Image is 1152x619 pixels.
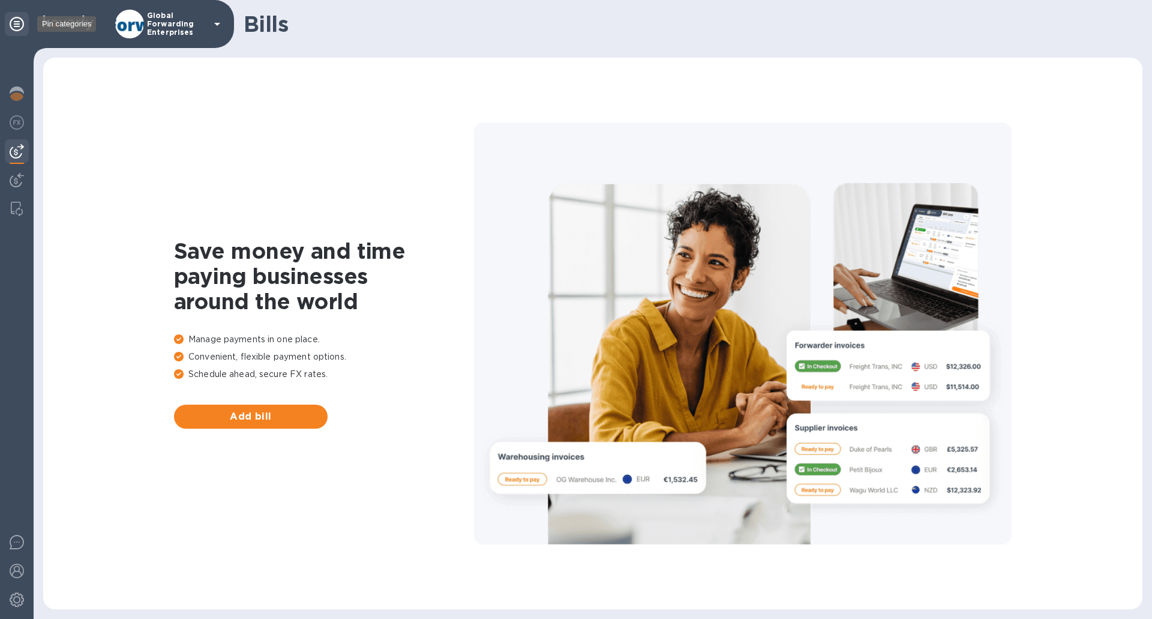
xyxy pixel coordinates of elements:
h1: Save money and time paying businesses around the world [174,238,474,314]
button: Add bill [174,405,328,429]
img: Foreign exchange [10,115,24,130]
h1: Bills [244,11,1133,37]
img: Logo [43,16,94,30]
p: Convenient, flexible payment options. [174,351,474,363]
p: Global Forwarding Enterprises [147,11,207,37]
p: Manage payments in one place. [174,333,474,346]
p: Schedule ahead, secure FX rates. [174,368,474,381]
span: Add bill [184,409,318,424]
